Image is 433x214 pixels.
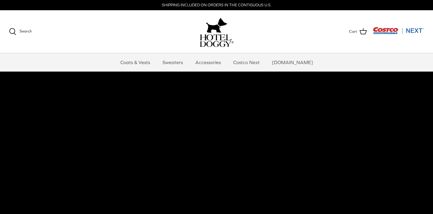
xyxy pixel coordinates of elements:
span: Search [20,29,32,33]
a: Coats & Vests [115,53,156,71]
a: Search [9,28,32,35]
a: Cart [349,28,367,36]
a: Visit Costco Next [373,31,424,35]
a: Costco Next [228,53,265,71]
a: [DOMAIN_NAME] [267,53,318,71]
a: hoteldoggy.com hoteldoggycom [200,16,234,47]
span: Cart [349,29,357,35]
img: Costco Next [373,27,424,34]
a: Sweaters [157,53,188,71]
img: hoteldoggy.com [206,16,227,34]
a: Accessories [190,53,226,71]
img: hoteldoggycom [200,34,234,47]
